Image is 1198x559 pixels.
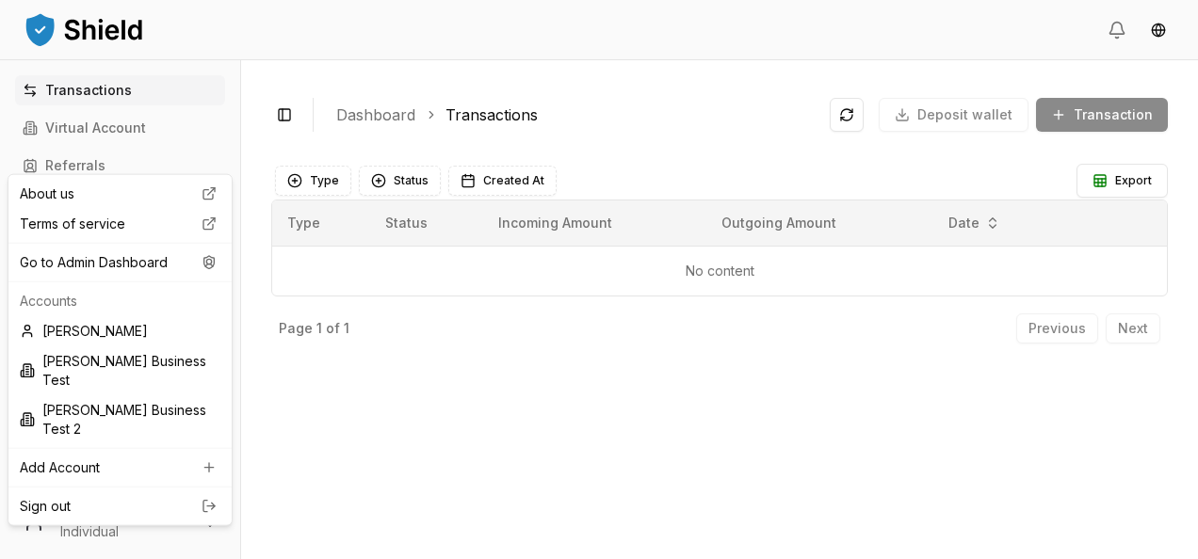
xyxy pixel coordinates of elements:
div: [PERSON_NAME] Business Test 2 [12,395,228,444]
a: Terms of service [12,209,228,239]
div: [PERSON_NAME] Business Test [12,346,228,395]
div: Go to Admin Dashboard [12,248,228,278]
a: Sign out [20,497,220,516]
p: Accounts [20,292,220,311]
div: [PERSON_NAME] [12,316,228,346]
a: About us [12,179,228,209]
a: Add Account [12,453,228,483]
